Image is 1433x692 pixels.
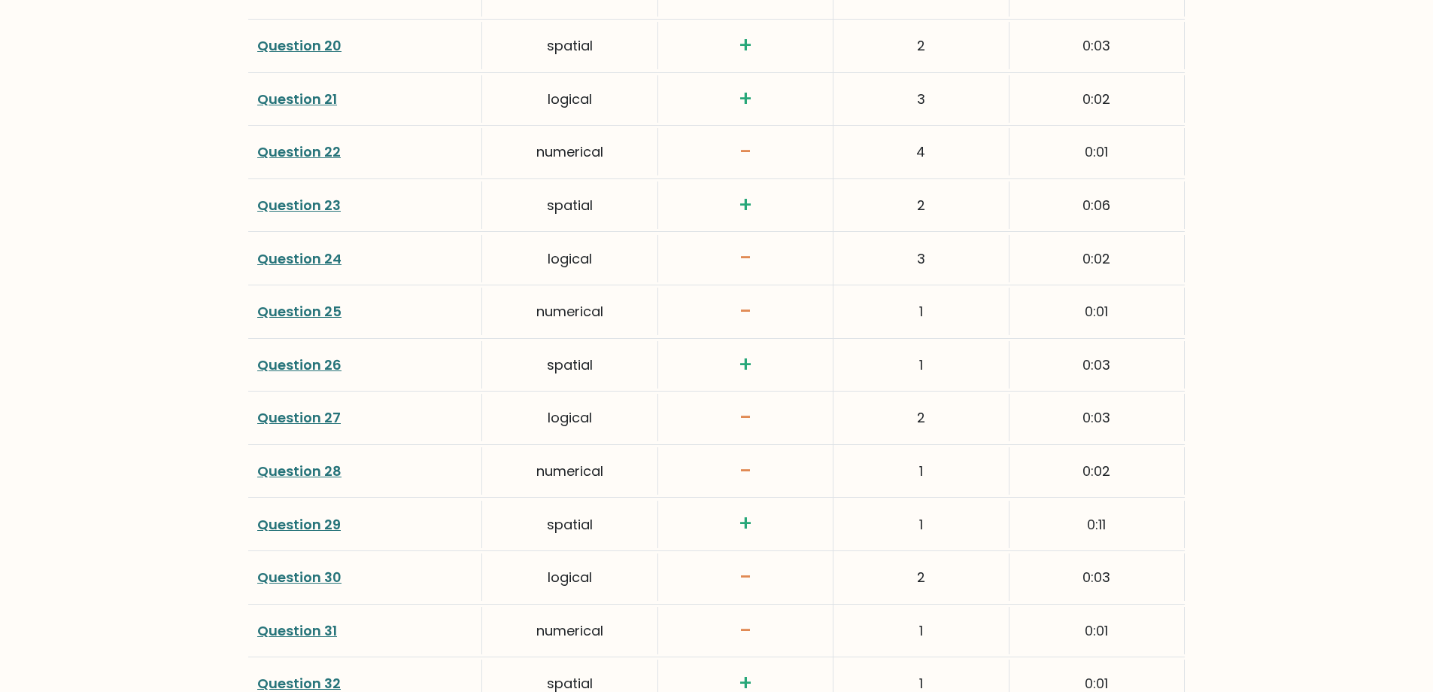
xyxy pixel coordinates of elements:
[833,607,1009,654] div: 1
[1009,607,1185,654] div: 0:01
[482,607,657,654] div: numerical
[833,75,1009,123] div: 3
[257,515,341,534] a: Question 29
[1009,128,1185,175] div: 0:01
[257,142,341,161] a: Question 22
[482,75,657,123] div: logical
[482,341,657,389] div: spatial
[667,87,824,112] h3: +
[257,355,342,374] a: Question 26
[667,511,824,537] h3: +
[482,501,657,548] div: spatial
[482,553,657,601] div: logical
[257,408,341,427] a: Question 27
[833,235,1009,282] div: 3
[833,22,1009,69] div: 2
[1009,181,1185,229] div: 0:06
[667,565,824,590] h3: -
[257,568,342,587] a: Question 30
[482,447,657,495] div: numerical
[667,299,824,325] h3: -
[482,394,657,441] div: logical
[257,621,337,640] a: Question 31
[1009,75,1185,123] div: 0:02
[1009,22,1185,69] div: 0:03
[833,394,1009,441] div: 2
[1009,394,1185,441] div: 0:03
[257,196,341,215] a: Question 23
[667,245,824,271] h3: -
[833,553,1009,601] div: 2
[257,36,342,55] a: Question 20
[667,193,824,218] h3: +
[257,462,342,480] a: Question 28
[833,341,1009,389] div: 1
[667,139,824,165] h3: -
[257,302,342,321] a: Question 25
[667,618,824,644] h3: -
[482,235,657,282] div: logical
[482,288,657,335] div: numerical
[833,447,1009,495] div: 1
[1009,341,1185,389] div: 0:03
[482,22,657,69] div: spatial
[257,90,337,108] a: Question 21
[667,352,824,378] h3: +
[667,459,824,484] h3: -
[482,181,657,229] div: spatial
[833,288,1009,335] div: 1
[667,405,824,431] h3: -
[833,128,1009,175] div: 4
[257,249,342,268] a: Question 24
[1009,447,1185,495] div: 0:02
[1009,553,1185,601] div: 0:03
[667,33,824,59] h3: +
[833,181,1009,229] div: 2
[1009,501,1185,548] div: 0:11
[482,128,657,175] div: numerical
[1009,235,1185,282] div: 0:02
[1009,288,1185,335] div: 0:01
[833,501,1009,548] div: 1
